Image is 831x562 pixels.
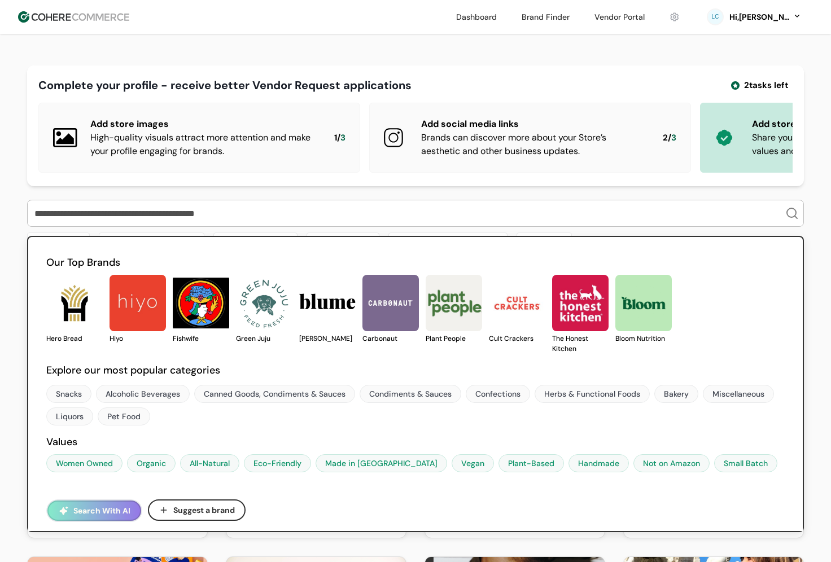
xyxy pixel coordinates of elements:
div: Plant-Based [508,458,554,469]
div: Not on Amazon [643,458,700,469]
span: 2 [663,131,668,144]
div: Liquors [56,411,84,423]
div: Canned Goods, Condiments & Sauces [204,388,345,400]
div: Miscellaneous [712,388,764,400]
a: Alcoholic Beverages [96,385,190,403]
a: Organic [127,454,176,472]
div: Made in [GEOGRAPHIC_DATA] [325,458,438,469]
div: Confections [475,388,521,400]
div: Condiments & Sauces [369,388,452,400]
div: Add store images [90,117,316,131]
a: Confections [466,385,530,403]
div: Bakery [664,388,689,400]
div: Brands can discover more about your Store’s aesthetic and other business updates. [421,131,645,158]
a: Pet Food [98,407,150,425]
a: Liquors [46,407,93,425]
span: / [337,131,340,144]
div: All-Natural [190,458,230,469]
div: Hi, [PERSON_NAME] [728,11,790,23]
img: Cohere Logo [18,11,129,23]
div: Small Batch [724,458,768,469]
a: Eco-Friendly [244,454,311,472]
div: Eco-Friendly [253,458,301,469]
a: Handmade [568,454,629,472]
div: Alcoholic Beverages [106,388,180,400]
a: Miscellaneous [703,385,774,403]
button: Hi,[PERSON_NAME] [728,11,802,23]
h2: Values [46,434,785,450]
div: Handmade [578,458,619,469]
a: Herbs & Functional Foods [535,385,650,403]
a: Made in [GEOGRAPHIC_DATA] [316,454,447,472]
svg: 0 percent [707,8,724,25]
div: Snacks [56,388,82,400]
div: Herbs & Functional Foods [544,388,640,400]
a: Vegan [452,454,494,472]
div: Pet Food [107,411,141,423]
h2: Our Top Brands [46,255,785,270]
a: All-Natural [180,454,239,472]
button: Search With AI [47,500,141,521]
h2: Explore our most popular categories [46,363,785,378]
span: / [668,131,671,144]
div: High-quality visuals attract more attention and make your profile engaging for brands. [90,131,316,158]
span: 1 [334,131,337,144]
div: Organic [137,458,166,469]
a: Not on Amazon [633,454,710,472]
a: Women Owned [46,454,123,472]
a: Bakery [654,385,698,403]
span: 2 tasks left [744,79,788,92]
button: Suggest a brand [148,499,246,521]
div: Vegan [461,458,484,469]
a: Condiments & Sauces [360,385,461,403]
a: Canned Goods, Condiments & Sauces [194,385,355,403]
a: Plant-Based [498,454,564,472]
span: 3 [671,131,676,144]
a: Snacks [46,385,91,403]
div: Complete your profile - receive better Vendor Request applications [38,77,412,94]
a: Small Batch [714,454,777,472]
div: Women Owned [56,458,113,469]
span: 3 [340,131,345,144]
div: Add social media links [421,117,645,131]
